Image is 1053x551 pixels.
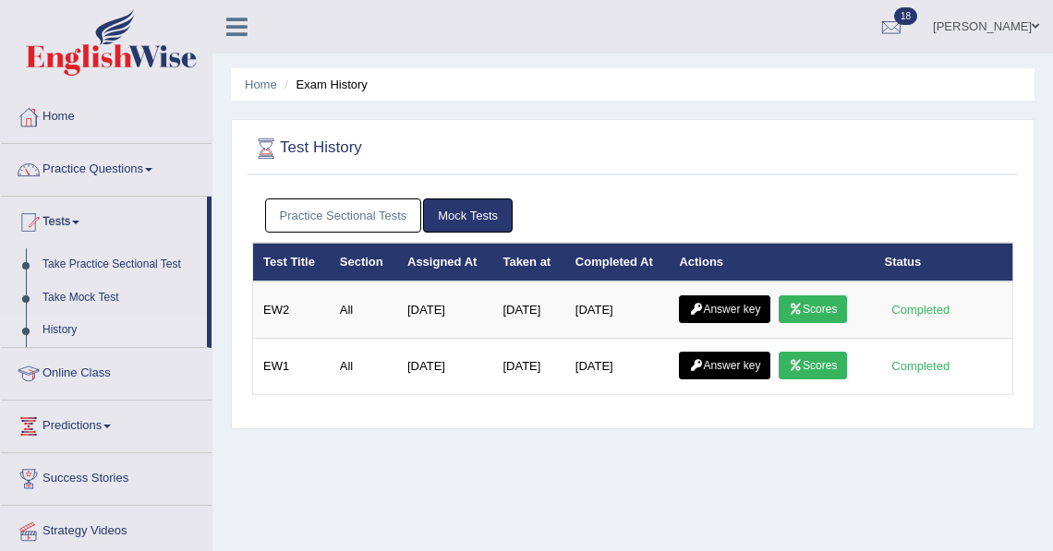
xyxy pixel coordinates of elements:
[1,91,212,138] a: Home
[565,243,670,281] th: Completed At
[34,248,207,281] a: Take Practice Sectional Test
[280,76,368,93] li: Exam History
[253,339,330,395] td: EW1
[330,281,397,339] td: All
[679,295,770,323] a: Answer key
[397,339,492,395] td: [DATE]
[885,300,957,319] div: Completed
[885,356,957,376] div: Completed
[779,295,847,323] a: Scores
[565,281,670,339] td: [DATE]
[1,401,212,447] a: Predictions
[397,281,492,339] td: [DATE]
[423,198,513,233] a: Mock Tests
[1,144,212,190] a: Practice Questions
[253,281,330,339] td: EW2
[252,135,724,162] h2: Test History
[1,348,212,394] a: Online Class
[34,314,207,347] a: History
[492,339,564,395] td: [DATE]
[265,198,422,233] a: Practice Sectional Tests
[34,281,207,315] a: Take Mock Test
[669,243,874,281] th: Actions
[679,352,770,379] a: Answer key
[894,7,917,25] span: 18
[330,243,397,281] th: Section
[1,453,212,499] a: Success Stories
[875,243,1013,281] th: Status
[1,197,207,243] a: Tests
[492,281,564,339] td: [DATE]
[253,243,330,281] th: Test Title
[245,78,277,91] a: Home
[330,339,397,395] td: All
[565,339,670,395] td: [DATE]
[492,243,564,281] th: Taken at
[397,243,492,281] th: Assigned At
[779,352,847,379] a: Scores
